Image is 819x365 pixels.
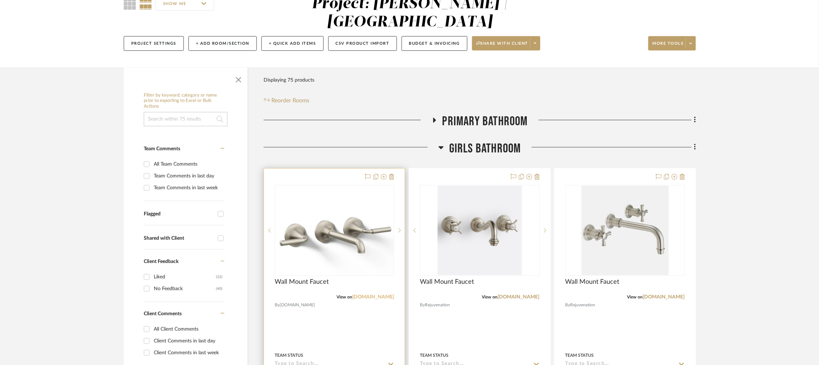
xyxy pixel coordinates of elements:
button: Budget & Invoicing [402,36,467,51]
div: Flagged [144,211,214,217]
div: Team Status [565,352,594,359]
div: Client Comments in last week [154,347,222,359]
span: Team Comments [144,146,180,151]
button: + Add Room/Section [188,36,257,51]
div: (40) [216,283,222,295]
span: Wall Mount Faucet [275,278,329,286]
span: Girls Bathroom [449,141,521,156]
span: View on [337,295,352,299]
span: View on [482,295,498,299]
img: Wall Mount Faucet [437,186,522,275]
span: Wall Mount Faucet [565,278,619,286]
span: More tools [653,41,684,52]
div: Client Comments in last day [154,335,222,347]
button: CSV Product Import [328,36,397,51]
input: Search within 75 results [144,112,227,126]
div: Team Status [275,352,303,359]
div: Shared with Client [144,235,214,242]
img: Wall Mount Faucet [582,186,669,275]
span: Share with client [476,41,529,52]
div: 0 [275,185,394,276]
a: [DOMAIN_NAME] [643,295,685,300]
span: By [275,302,280,308]
img: Wall Mount Faucet [275,186,393,275]
div: Team Comments in last day [154,170,222,182]
button: + Quick Add Items [261,36,324,51]
div: Liked [154,271,216,283]
div: No Feedback [154,283,216,295]
button: More tools [648,36,696,50]
span: Rejuvenation [425,302,450,308]
div: All Team Comments [154,159,222,170]
h6: Filter by keyword, category or name prior to exporting to Excel or Bulk Actions [144,93,227,109]
span: Rejuvenation [570,302,595,308]
button: Close [231,71,246,86]
div: (22) [216,271,222,283]
a: [DOMAIN_NAME] [352,295,394,300]
span: Primary Bathroom [442,114,528,129]
span: Reorder Rooms [272,96,310,105]
div: All Client Comments [154,323,222,335]
div: 0 [420,185,539,276]
span: Wall Mount Faucet [420,278,474,286]
span: Client Comments [144,311,182,316]
button: Share with client [472,36,541,50]
button: Reorder Rooms [264,96,310,105]
span: View on [627,295,643,299]
span: [DOMAIN_NAME] [280,302,315,308]
div: Team Comments in last week [154,182,222,194]
div: Displaying 75 products [264,73,314,87]
span: By [565,302,570,308]
div: Team Status [420,352,448,359]
span: By [420,302,425,308]
button: Project Settings [124,36,184,51]
span: Client Feedback [144,259,178,264]
a: [DOMAIN_NAME] [498,295,540,300]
